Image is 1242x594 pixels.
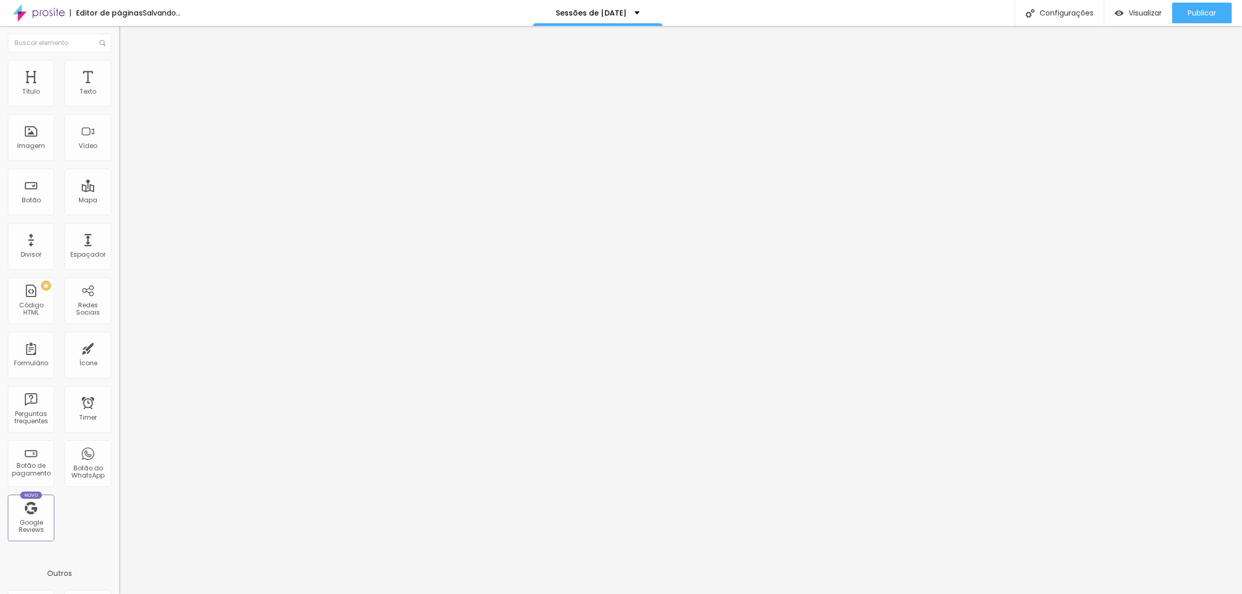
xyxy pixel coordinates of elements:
[67,302,108,317] div: Redes Sociais
[79,414,97,421] div: Timer
[1104,3,1172,23] button: Visualizar
[67,465,108,480] div: Botão do WhatsApp
[8,34,111,52] input: Buscar elemento
[21,251,41,258] div: Divisor
[70,9,143,17] div: Editor de páginas
[10,519,51,534] div: Google Reviews
[143,9,181,17] div: Salvando...
[1172,3,1232,23] button: Publicar
[20,492,42,499] div: Novo
[70,251,106,258] div: Espaçador
[10,302,51,317] div: Código HTML
[22,197,41,204] div: Botão
[79,197,97,204] div: Mapa
[1115,9,1123,18] img: view-1.svg
[99,40,106,46] img: Icone
[79,360,97,367] div: Ícone
[22,88,40,95] div: Título
[119,26,1242,594] iframe: Editor
[10,462,51,477] div: Botão de pagamento
[14,360,48,367] div: Formulário
[80,88,96,95] div: Texto
[1188,9,1216,17] span: Publicar
[1129,9,1162,17] span: Visualizar
[556,9,627,17] p: Sessões de [DATE]
[10,410,51,425] div: Perguntas frequentes
[79,142,97,150] div: Vídeo
[1026,9,1034,18] img: Icone
[17,142,45,150] div: Imagem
